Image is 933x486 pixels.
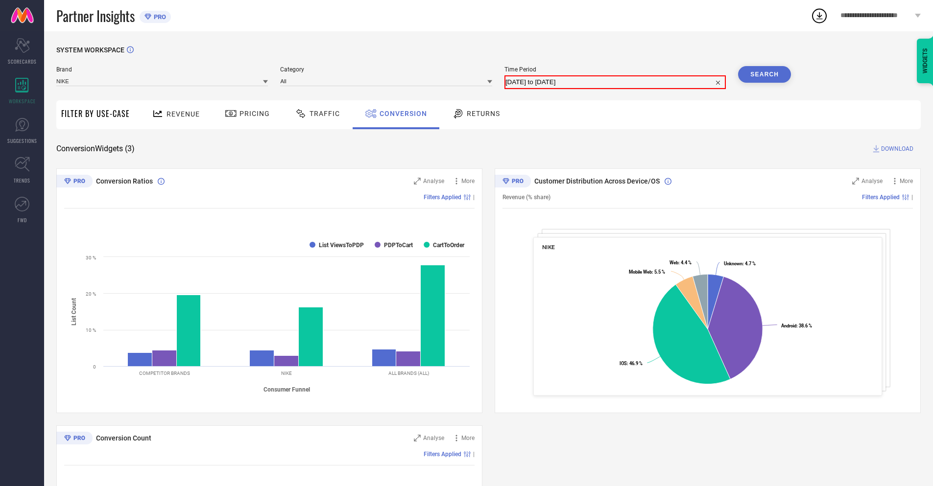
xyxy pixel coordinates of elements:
[18,216,27,224] span: FWD
[629,269,665,275] text: : 5.5 %
[433,242,465,249] text: CartToOrder
[56,6,135,26] span: Partner Insights
[86,327,96,333] text: 10 %
[151,13,166,21] span: PRO
[670,260,692,265] text: : 4.4 %
[811,7,828,24] div: Open download list
[8,58,37,65] span: SCORECARDS
[7,137,37,144] span: SUGGESTIONS
[424,194,461,201] span: Filters Applied
[423,435,444,441] span: Analyse
[461,178,475,185] span: More
[504,66,726,73] span: Time Period
[900,178,913,185] span: More
[310,110,340,117] span: Traffic
[384,242,413,249] text: PDPToCart
[56,46,124,54] span: SYSTEM WORKSPACE
[852,178,859,185] svg: Zoom
[86,255,96,260] text: 30 %
[281,370,292,376] text: NIKE
[505,76,725,88] input: Select time period
[319,242,364,249] text: List ViewsToPDP
[96,434,151,442] span: Conversion Count
[380,110,427,117] span: Conversion
[738,66,791,83] button: Search
[542,244,555,251] span: NIKE
[263,386,310,393] tspan: Consumer Funnel
[620,361,643,366] text: : 46.9 %
[388,370,429,376] text: ALL BRANDS (ALL)
[96,177,153,185] span: Conversion Ratios
[781,323,796,328] tspan: Android
[14,177,30,184] span: TRENDS
[911,194,913,201] span: |
[862,194,900,201] span: Filters Applied
[239,110,270,117] span: Pricing
[167,110,200,118] span: Revenue
[467,110,500,117] span: Returns
[473,451,475,458] span: |
[86,291,96,297] text: 20 %
[502,194,550,201] span: Revenue (% share)
[280,66,492,73] span: Category
[724,261,756,266] text: : 4.7 %
[620,361,627,366] tspan: IOS
[414,178,421,185] svg: Zoom
[724,261,742,266] tspan: Unknown
[424,451,461,458] span: Filters Applied
[861,178,883,185] span: Analyse
[93,364,96,370] text: 0
[71,298,77,325] tspan: List Count
[495,175,531,189] div: Premium
[781,323,812,328] text: : 38.6 %
[473,194,475,201] span: |
[670,260,678,265] tspan: Web
[56,144,135,154] span: Conversion Widgets ( 3 )
[881,144,913,154] span: DOWNLOAD
[56,66,268,73] span: Brand
[61,108,130,119] span: Filter By Use-Case
[423,178,444,185] span: Analyse
[629,269,652,275] tspan: Mobile Web
[9,97,36,105] span: WORKSPACE
[56,175,93,189] div: Premium
[534,177,660,185] span: Customer Distribution Across Device/OS
[139,370,190,376] text: COMPETITOR BRANDS
[414,435,421,441] svg: Zoom
[461,435,475,441] span: More
[56,432,93,446] div: Premium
